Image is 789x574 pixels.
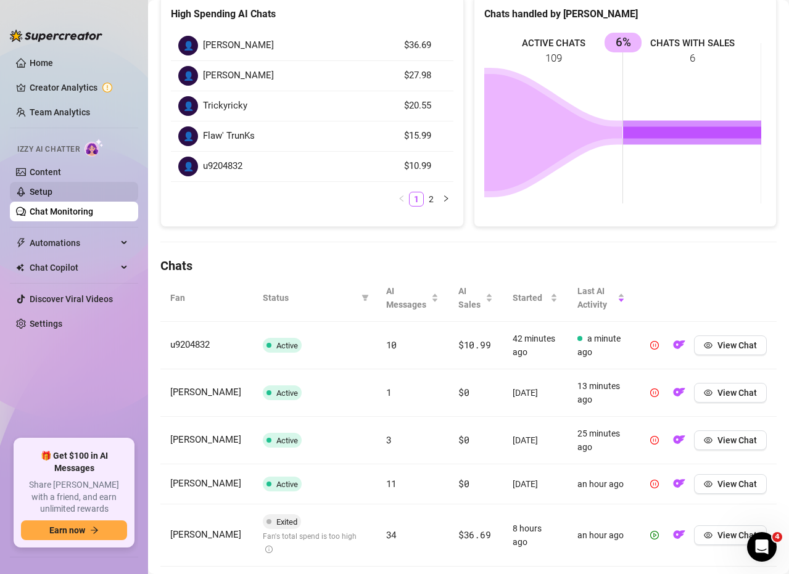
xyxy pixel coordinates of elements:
article: $36.69 [404,38,446,53]
span: arrow-right [90,526,99,535]
span: View Chat [717,435,757,445]
span: View Chat [717,388,757,398]
img: logo-BBDzfeDw.svg [10,30,102,42]
span: left [398,195,405,202]
span: Izzy AI Chatter [17,144,80,155]
span: 11 [386,477,397,490]
td: 42 minutes ago [503,322,568,369]
a: Content [30,167,61,177]
td: [DATE] [503,464,568,504]
button: right [439,192,453,207]
th: Last AI Activity [568,274,635,322]
div: 👤 [178,66,198,86]
article: $15.99 [404,129,446,144]
a: Chat Monitoring [30,207,93,216]
span: filter [359,289,371,307]
span: [PERSON_NAME] [170,387,241,398]
h4: Chats [160,257,777,274]
a: Team Analytics [30,107,90,117]
button: View Chat [694,474,767,494]
button: View Chat [694,430,767,450]
article: $20.55 [404,99,446,113]
span: 34 [386,528,397,541]
span: Active [276,436,298,445]
span: Chat Copilot [30,258,117,277]
span: eye [704,436,713,445]
img: OF [673,433,685,446]
span: play-circle [650,531,659,539]
td: [DATE] [503,369,568,417]
img: OF [673,528,685,541]
a: 1 [410,192,423,206]
div: 👤 [178,126,198,146]
span: info-circle [265,546,273,553]
li: Next Page [439,192,453,207]
a: Discover Viral Videos [30,294,113,304]
span: 🎁 Get $100 in AI Messages [21,450,127,474]
td: 8 hours ago [503,504,568,567]
a: OF [669,390,689,400]
button: OF [669,335,689,355]
span: eye [704,480,713,488]
span: Status [263,291,357,305]
th: AI Messages [376,274,448,322]
img: OF [673,477,685,490]
button: View Chat [694,525,767,545]
th: Fan [160,274,253,322]
button: View Chat [694,335,767,355]
span: thunderbolt [16,238,26,248]
div: Chats handled by [PERSON_NAME] [484,6,767,22]
th: AI Sales [448,274,503,322]
span: AI Sales [458,284,483,311]
img: OF [673,386,685,398]
span: u9204832 [203,159,242,174]
span: Fan's total spend is too high [263,532,357,554]
span: eye [704,388,713,397]
span: Active [276,388,298,398]
span: $0 [458,477,469,490]
div: 👤 [178,36,198,55]
span: View Chat [717,530,757,540]
span: 4 [772,532,782,542]
span: $36.69 [458,528,490,541]
span: AI Messages [386,284,429,311]
span: Earn now [49,525,85,535]
button: OF [669,383,689,403]
span: right [442,195,450,202]
div: 👤 [178,96,198,116]
span: [PERSON_NAME] [203,68,274,83]
span: Active [276,341,298,350]
img: Chat Copilot [16,263,24,272]
span: pause-circle [650,480,659,488]
span: 1 [386,386,392,398]
a: Home [30,58,53,68]
span: [PERSON_NAME] [170,529,241,540]
div: High Spending AI Chats [171,6,453,22]
td: 13 minutes ago [568,369,635,417]
button: OF [669,430,689,450]
span: pause-circle [650,436,659,445]
li: 2 [424,192,439,207]
img: OF [673,338,685,351]
span: eye [704,341,713,350]
span: $10.99 [458,338,490,351]
span: Automations [30,233,117,253]
span: Flaw' TrunKs [203,129,255,144]
th: Started [503,274,568,322]
a: 2 [424,192,438,206]
a: OF [669,533,689,543]
span: $0 [458,433,469,446]
span: Share [PERSON_NAME] with a friend, and earn unlimited rewards [21,479,127,515]
td: an hour ago [568,464,635,504]
td: an hour ago [568,504,635,567]
span: Active [276,480,298,489]
span: View Chat [717,340,757,350]
li: 1 [409,192,424,207]
a: Creator Analytics exclamation-circle [30,78,128,97]
span: View Chat [717,479,757,489]
span: [PERSON_NAME] [203,38,274,53]
article: $10.99 [404,159,446,174]
a: Settings [30,319,62,329]
button: OF [669,525,689,545]
span: $0 [458,386,469,398]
